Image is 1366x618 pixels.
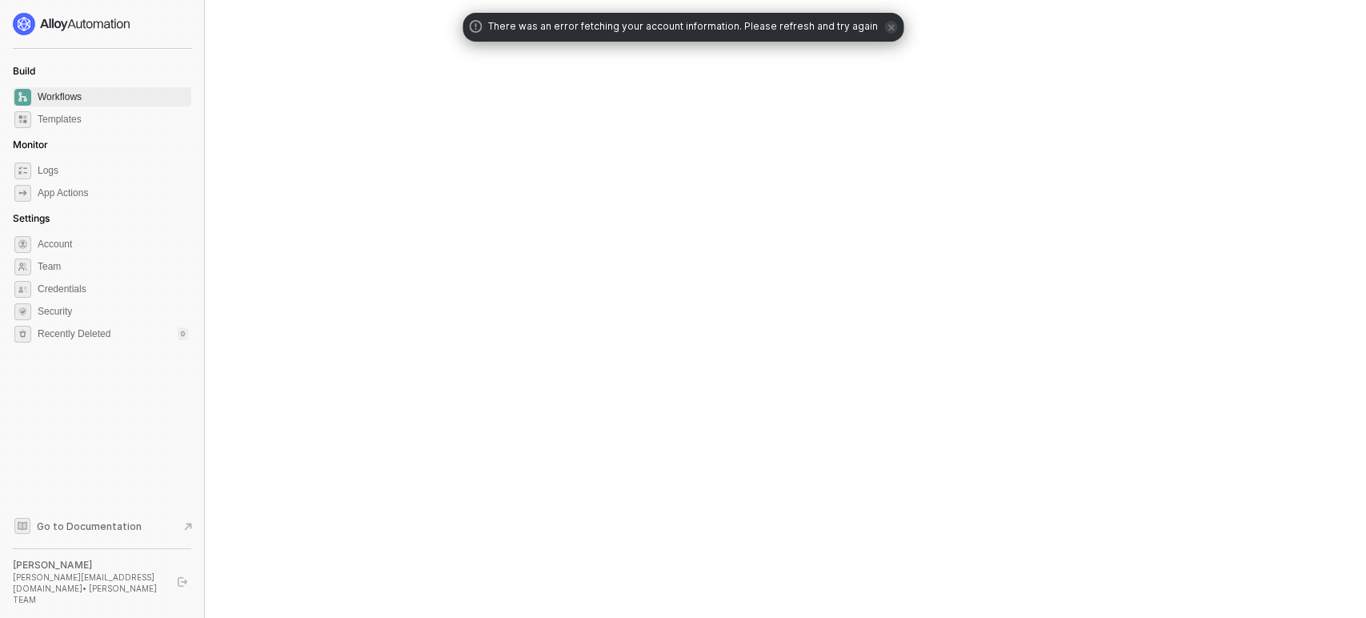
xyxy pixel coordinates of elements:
span: dashboard [14,89,31,106]
span: settings [14,326,31,343]
img: logo [13,13,131,35]
div: [PERSON_NAME] [13,559,163,572]
span: documentation [14,518,30,534]
div: 0 [178,327,188,340]
span: icon-logs [14,163,31,179]
span: icon-exclamation [469,20,482,33]
span: settings [14,236,31,253]
div: [PERSON_NAME][EMAIL_ADDRESS][DOMAIN_NAME] • [PERSON_NAME] TEAM [13,572,163,605]
span: Workflows [38,87,188,106]
span: Recently Deleted [38,327,110,341]
span: Account [38,235,188,254]
span: Settings [13,212,50,224]
a: Knowledge Base [13,516,192,536]
div: App Actions [38,187,88,200]
span: team [14,259,31,275]
span: logout [178,577,187,587]
span: Go to Documentation [37,520,142,533]
span: Credentials [38,279,188,299]
span: Security [38,302,188,321]
span: Logs [38,161,188,180]
span: Build [13,65,35,77]
a: logo [13,13,191,35]
span: Team [38,257,188,276]
span: marketplace [14,111,31,128]
span: icon-close [884,21,897,34]
span: Templates [38,110,188,129]
span: document-arrow [180,519,196,535]
span: security [14,303,31,320]
span: Monitor [13,138,48,150]
span: icon-app-actions [14,185,31,202]
span: credentials [14,281,31,298]
span: There was an error fetching your account information. Please refresh and try again [488,19,878,35]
